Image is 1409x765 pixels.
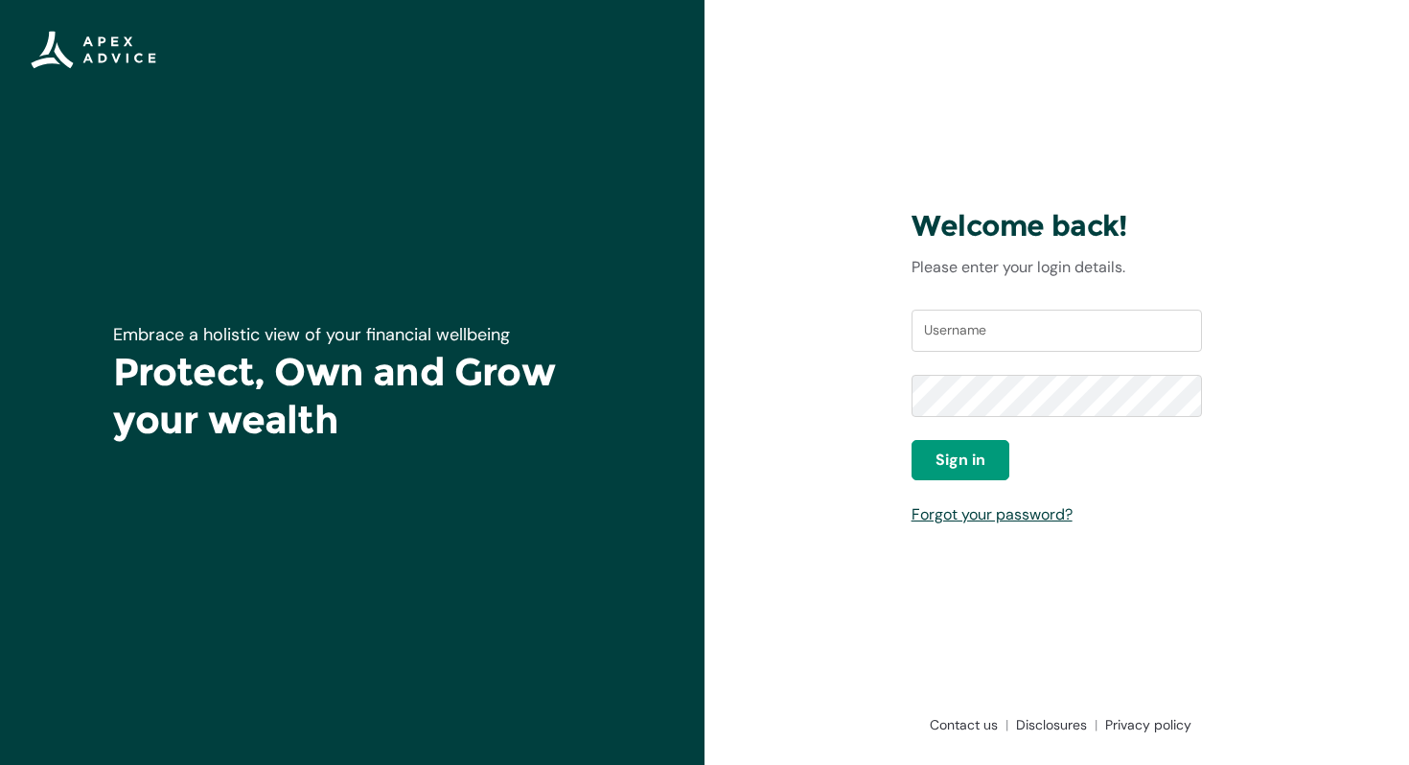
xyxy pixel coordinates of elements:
[113,348,592,444] h1: Protect, Own and Grow your wealth
[113,323,510,346] span: Embrace a holistic view of your financial wellbeing
[912,504,1073,524] a: Forgot your password?
[912,256,1203,279] p: Please enter your login details.
[1008,715,1097,734] a: Disclosures
[912,440,1009,480] button: Sign in
[935,449,985,472] span: Sign in
[1097,715,1191,734] a: Privacy policy
[912,208,1203,244] h3: Welcome back!
[912,310,1203,352] input: Username
[31,31,156,69] img: Apex Advice Group
[922,715,1008,734] a: Contact us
